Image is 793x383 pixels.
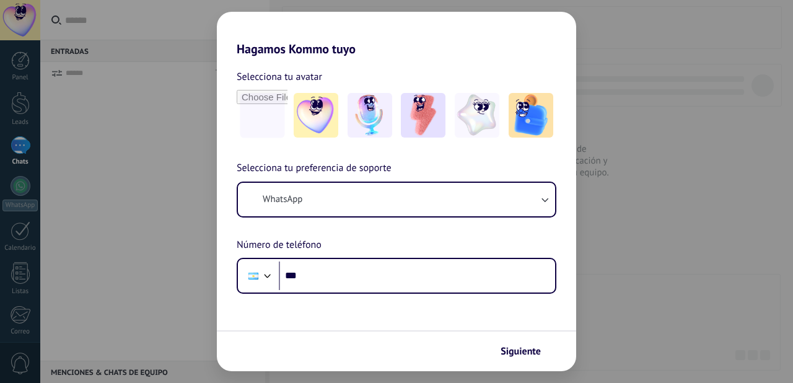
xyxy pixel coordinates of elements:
div: Argentina: + 54 [242,263,265,289]
span: Selecciona tu avatar [237,69,322,85]
img: -3.jpeg [401,93,445,138]
span: Selecciona tu preferencia de soporte [237,161,392,177]
h2: Hagamos Kommo tuyo [217,12,576,56]
img: -1.jpeg [294,93,338,138]
span: WhatsApp [263,193,302,206]
button: WhatsApp [238,183,555,216]
span: Siguiente [501,347,541,356]
img: -5.jpeg [509,93,553,138]
span: Número de teléfono [237,237,322,253]
img: -2.jpeg [348,93,392,138]
img: -4.jpeg [455,93,499,138]
button: Siguiente [495,341,558,362]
